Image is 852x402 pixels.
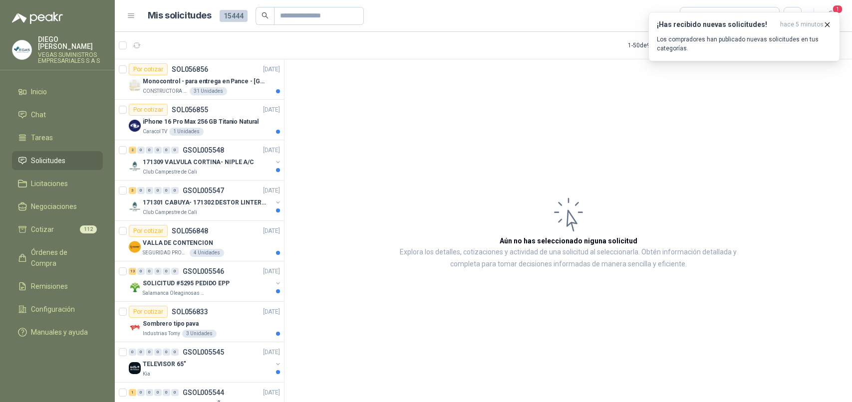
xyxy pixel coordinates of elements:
[263,348,280,357] p: [DATE]
[143,158,254,167] p: 171309 VALVULA CORTINA- NIPLE A/C
[143,289,206,297] p: Salamanca Oleaginosas SAS
[183,187,224,194] p: GSOL005547
[163,147,170,154] div: 0
[115,59,284,100] a: Por cotizarSOL056856[DATE] Company LogoMonocontrol - para entrega en Pance - [GEOGRAPHIC_DATA]CON...
[129,346,282,378] a: 0 0 0 0 0 0 GSOL005545[DATE] Company LogoTELEVISOR 65"Kia
[31,224,54,235] span: Cotizar
[137,268,145,275] div: 0
[129,241,141,253] img: Company Logo
[129,63,168,75] div: Por cotizar
[143,238,213,248] p: VALLA DE CONTENCION
[129,201,141,212] img: Company Logo
[500,235,637,246] h3: Aún no has seleccionado niguna solicitud
[146,187,153,194] div: 0
[12,277,103,296] a: Remisiones
[115,221,284,261] a: Por cotizarSOL056848[DATE] Company LogoVALLA DE CONTENCIONSEGURIDAD PROVISER LTDA4 Unidades
[657,35,832,53] p: Los compradores han publicado nuevas solicitudes en tus categorías.
[129,187,136,194] div: 3
[183,268,224,275] p: GSOL005546
[137,147,145,154] div: 0
[143,77,267,86] p: Monocontrol - para entrega en Pance - [GEOGRAPHIC_DATA]
[143,360,186,369] p: TELEVISOR 65"
[171,147,179,154] div: 0
[146,268,153,275] div: 0
[80,225,97,233] span: 112
[143,128,167,136] p: Caracol TV
[384,246,752,270] p: Explora los detalles, cotizaciones y actividad de una solicitud al seleccionarla. Obtén informaci...
[262,12,269,19] span: search
[38,36,103,50] p: DIEGO [PERSON_NAME]
[31,132,53,143] span: Tareas
[146,147,153,154] div: 0
[832,4,843,14] span: 1
[137,349,145,356] div: 0
[172,66,208,73] p: SOL056856
[143,319,199,329] p: Sombrero tipo pava
[163,187,170,194] div: 0
[263,226,280,236] p: [DATE]
[143,117,259,127] p: iPhone 16 Pro Max 256 GB Titanio Natural
[171,349,179,356] div: 0
[628,37,693,53] div: 1 - 50 de 9324
[163,349,170,356] div: 0
[137,389,145,396] div: 0
[163,268,170,275] div: 0
[129,225,168,237] div: Por cotizar
[171,187,179,194] div: 0
[129,389,136,396] div: 1
[263,65,280,74] p: [DATE]
[129,306,168,318] div: Por cotizar
[31,281,68,292] span: Remisiones
[12,128,103,147] a: Tareas
[780,20,824,29] span: hace 5 minutos
[31,109,46,120] span: Chat
[129,104,168,116] div: Por cotizar
[129,79,141,91] img: Company Logo
[143,168,197,176] p: Club Campestre de Cali
[12,323,103,342] a: Manuales y ayuda
[143,249,188,257] p: SEGURIDAD PROVISER LTDA
[129,322,141,334] img: Company Logo
[263,307,280,317] p: [DATE]
[12,300,103,319] a: Configuración
[31,86,47,97] span: Inicio
[154,349,162,356] div: 0
[190,249,224,257] div: 4 Unidades
[171,268,179,275] div: 0
[137,187,145,194] div: 0
[12,151,103,170] a: Solicitudes
[163,389,170,396] div: 0
[263,105,280,115] p: [DATE]
[172,308,208,315] p: SOL056833
[143,279,230,288] p: SOLICITUD #5295 PEDIDO EPP
[143,87,188,95] p: CONSTRUCTORA GRUPO FIP
[12,40,31,59] img: Company Logo
[31,327,88,338] span: Manuales y ayuda
[31,155,65,166] span: Solicitudes
[143,370,150,378] p: Kia
[172,106,208,113] p: SOL056855
[115,302,284,342] a: Por cotizarSOL056833[DATE] Company LogoSombrero tipo pavaIndustrias Tomy3 Unidades
[31,304,75,315] span: Configuración
[648,12,840,61] button: ¡Has recibido nuevas solicitudes!hace 5 minutos Los compradores han publicado nuevas solicitudes ...
[129,185,282,216] a: 3 0 0 0 0 0 GSOL005547[DATE] Company Logo171301 CABUYA- 171302 DESTOR LINTER- 171305 PINZAClub Ca...
[143,208,197,216] p: Club Campestre de Cali
[129,265,282,297] a: 13 0 0 0 0 0 GSOL005546[DATE] Company LogoSOLICITUD #5295 PEDIDO EPPSalamanca Oleaginosas SAS
[129,120,141,132] img: Company Logo
[822,7,840,25] button: 1
[154,187,162,194] div: 0
[263,186,280,196] p: [DATE]
[38,52,103,64] p: VEGAS SUMINISTROS EMPRESARIALES S A S
[31,201,77,212] span: Negociaciones
[183,389,224,396] p: GSOL005544
[154,389,162,396] div: 0
[146,349,153,356] div: 0
[129,144,282,176] a: 2 0 0 0 0 0 GSOL005548[DATE] Company Logo171309 VALVULA CORTINA- NIPLE A/CClub Campestre de Cali
[182,330,217,338] div: 3 Unidades
[129,147,136,154] div: 2
[31,247,93,269] span: Órdenes de Compra
[129,268,136,275] div: 13
[263,388,280,398] p: [DATE]
[31,178,68,189] span: Licitaciones
[263,146,280,155] p: [DATE]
